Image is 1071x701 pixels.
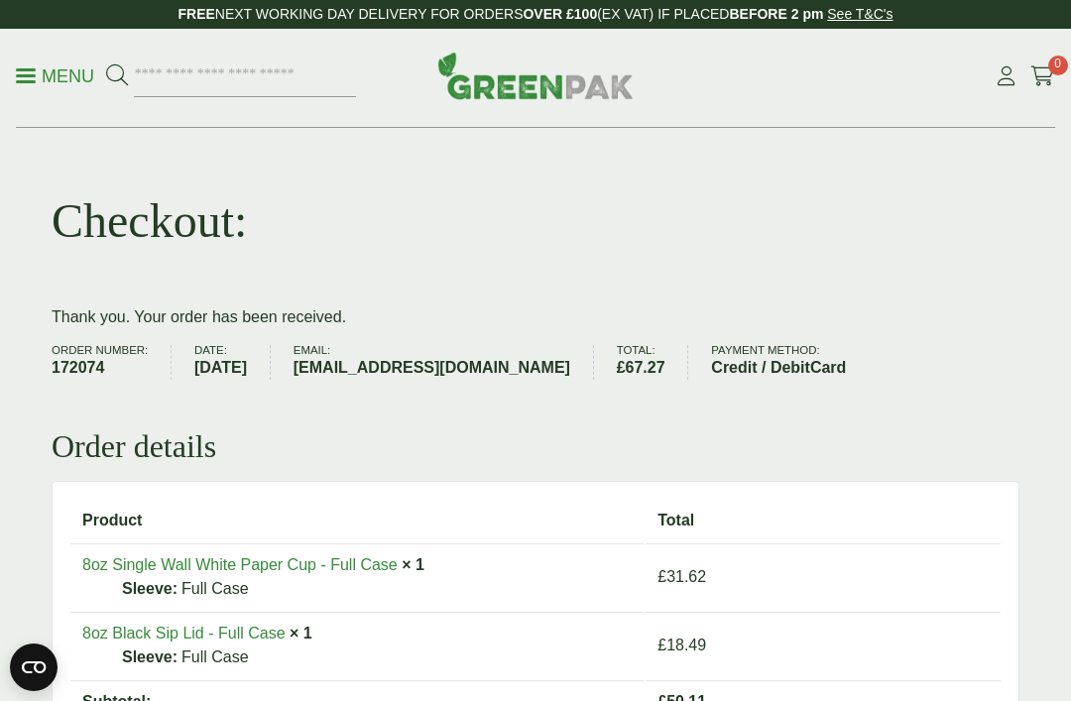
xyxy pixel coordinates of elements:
[1030,61,1055,91] a: 0
[617,359,665,376] bdi: 67.27
[994,66,1018,86] i: My Account
[290,625,312,642] strong: × 1
[194,345,271,380] li: Date:
[52,305,1019,329] p: Thank you. Your order has been received.
[70,500,644,541] th: Product
[617,345,689,380] li: Total:
[52,345,172,380] li: Order number:
[437,52,634,99] img: GreenPak Supplies
[523,6,597,22] strong: OVER £100
[178,6,214,22] strong: FREE
[657,637,666,653] span: £
[657,568,706,585] bdi: 31.62
[122,577,178,601] strong: Sleeve:
[122,645,632,669] p: Full Case
[16,64,94,88] p: Menu
[711,345,869,380] li: Payment method:
[122,577,632,601] p: Full Case
[82,556,398,573] a: 8oz Single Wall White Paper Cup - Full Case
[402,556,424,573] strong: × 1
[16,64,94,84] a: Menu
[52,427,1019,465] h2: Order details
[827,6,892,22] a: See T&C's
[294,345,594,380] li: Email:
[1048,56,1068,75] span: 0
[729,6,823,22] strong: BEFORE 2 pm
[194,356,247,380] strong: [DATE]
[82,625,286,642] a: 8oz Black Sip Lid - Full Case
[657,568,666,585] span: £
[52,192,247,250] h1: Checkout:
[122,645,178,669] strong: Sleeve:
[10,643,58,691] button: Open CMP widget
[617,359,626,376] span: £
[646,500,1001,541] th: Total
[52,356,148,380] strong: 172074
[294,356,570,380] strong: [EMAIL_ADDRESS][DOMAIN_NAME]
[1030,66,1055,86] i: Cart
[711,356,846,380] strong: Credit / DebitCard
[657,637,706,653] bdi: 18.49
